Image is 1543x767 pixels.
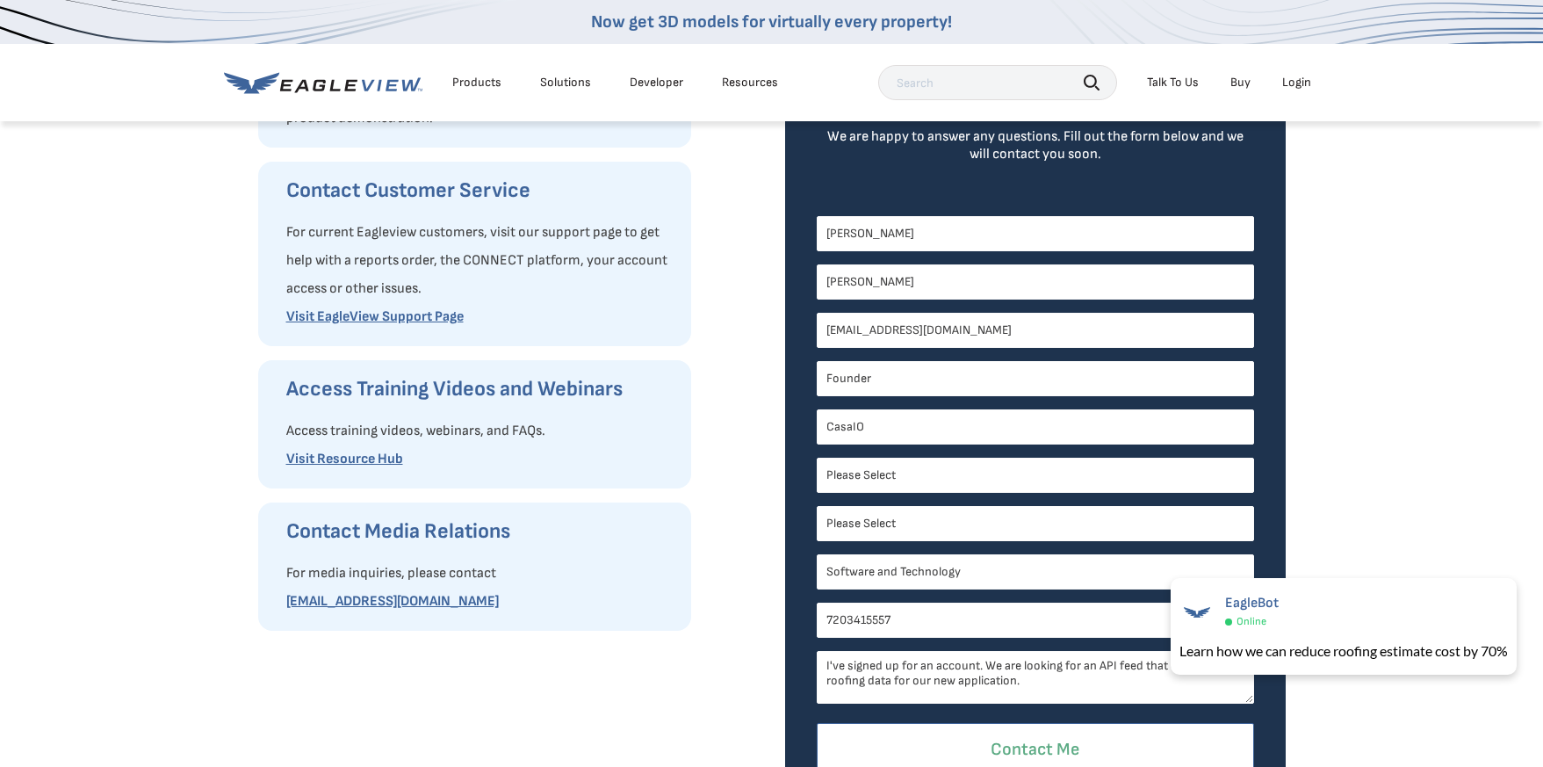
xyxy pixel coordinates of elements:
a: Now get 3D models for virtually every property! [591,11,952,33]
p: For media inquiries, please contact [286,560,674,588]
p: Access training videos, webinars, and FAQs. [286,417,674,445]
a: Visit Resource Hub [286,451,403,467]
textarea: I've signed up for an account. We are looking for an API feed that can give us roofing data for o... [817,651,1254,704]
div: Solutions [540,75,591,90]
h3: Contact Media Relations [286,517,674,546]
div: Talk To Us [1147,75,1199,90]
h3: Contact Customer Service [286,177,674,205]
div: We are happy to answer any questions. Fill out the form below and we will contact you soon. [817,128,1254,163]
a: [EMAIL_ADDRESS][DOMAIN_NAME] [286,593,499,610]
a: Visit EagleView Support Page [286,308,464,325]
a: Buy [1230,75,1251,90]
div: Resources [722,75,778,90]
h3: Access Training Videos and Webinars [286,375,674,403]
p: For current Eagleview customers, visit our support page to get help with a reports order, the CON... [286,219,674,303]
div: Learn how we can reduce roofing estimate cost by 70% [1179,640,1508,662]
a: Developer [630,75,683,90]
span: EagleBot [1225,595,1279,611]
img: EagleBot [1179,595,1215,630]
div: Login [1282,75,1311,90]
div: Products [452,75,501,90]
input: Search [878,65,1117,100]
span: Online [1237,615,1266,628]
